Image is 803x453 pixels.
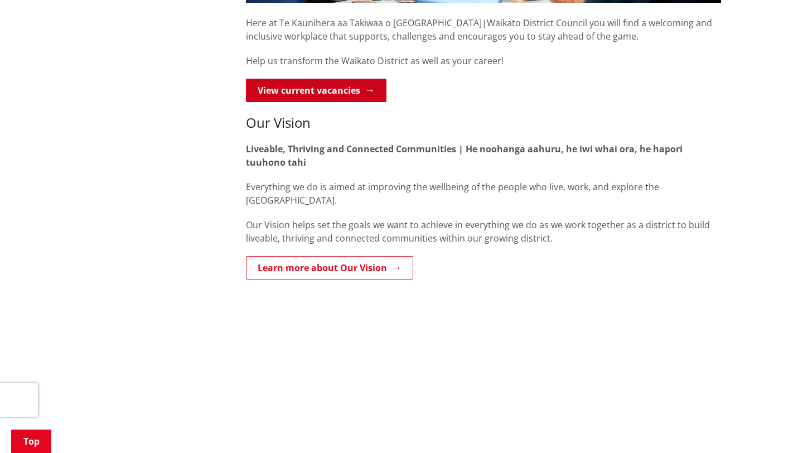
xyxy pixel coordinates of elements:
[246,180,721,207] p: Everything we do is aimed at improving the wellbeing of the people who live, work, and explore th...
[752,406,792,446] iframe: Messenger Launcher
[11,430,51,453] a: Top
[246,54,721,68] p: Help us transform the Waikato District as well as your career!
[246,143,683,168] strong: Liveable, Thriving and Connected Communities | He noohanga aahuru, he iwi whai ora, he hapori tuu...
[246,115,721,131] h3: Our Vision
[246,256,413,279] a: Learn more about Our Vision
[246,218,721,245] p: Our Vision helps set the goals we want to achieve in everything we do as we work together as a di...
[246,3,721,43] p: Here at Te Kaunihera aa Takiwaa o [GEOGRAPHIC_DATA]|Waikato District Council you will find a welc...
[246,79,386,102] a: View current vacancies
